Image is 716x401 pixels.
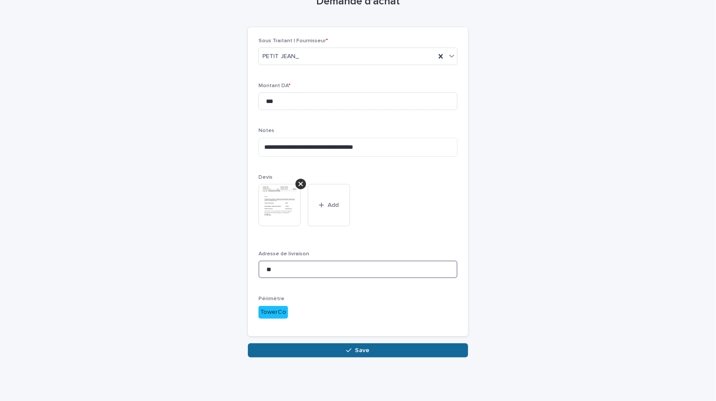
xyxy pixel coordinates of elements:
[248,343,468,357] button: Save
[258,306,288,319] div: TowerCo
[258,251,309,257] span: Adresse de livraison
[258,128,274,133] span: Notes
[258,83,291,88] span: Montant DA
[262,52,299,61] span: PETIT JEAN_
[258,38,328,44] span: Sous Traitant | Fournisseur
[258,296,284,302] span: Périmètre
[328,202,339,208] span: Add
[355,347,370,353] span: Save
[308,184,350,226] button: Add
[258,175,273,180] span: Devis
